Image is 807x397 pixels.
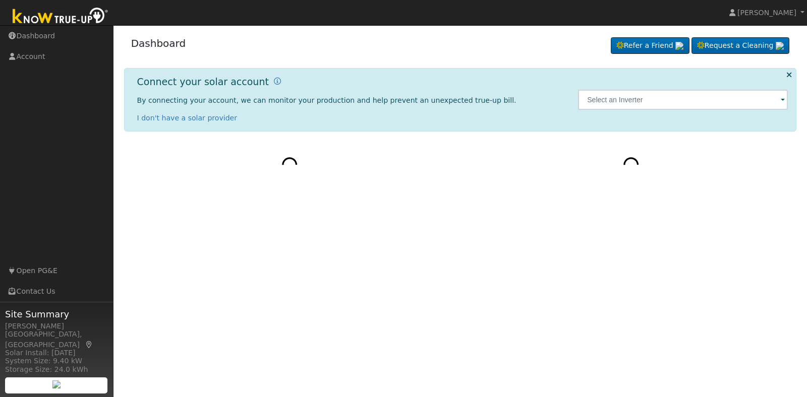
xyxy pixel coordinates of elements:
[5,348,108,358] div: Solar Install: [DATE]
[137,96,516,104] span: By connecting your account, we can monitor your production and help prevent an unexpected true-up...
[5,329,108,350] div: [GEOGRAPHIC_DATA], [GEOGRAPHIC_DATA]
[578,90,788,110] input: Select an Inverter
[52,380,61,388] img: retrieve
[691,37,789,54] a: Request a Cleaning
[131,37,186,49] a: Dashboard
[5,321,108,332] div: [PERSON_NAME]
[611,37,689,54] a: Refer a Friend
[5,356,108,366] div: System Size: 9.40 kW
[5,307,108,321] span: Site Summary
[737,9,796,17] span: [PERSON_NAME]
[137,76,269,88] h1: Connect your solar account
[776,42,784,50] img: retrieve
[675,42,683,50] img: retrieve
[85,341,94,349] a: Map
[8,6,113,28] img: Know True-Up
[5,364,108,375] div: Storage Size: 24.0 kWh
[137,114,238,122] a: I don't have a solar provider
